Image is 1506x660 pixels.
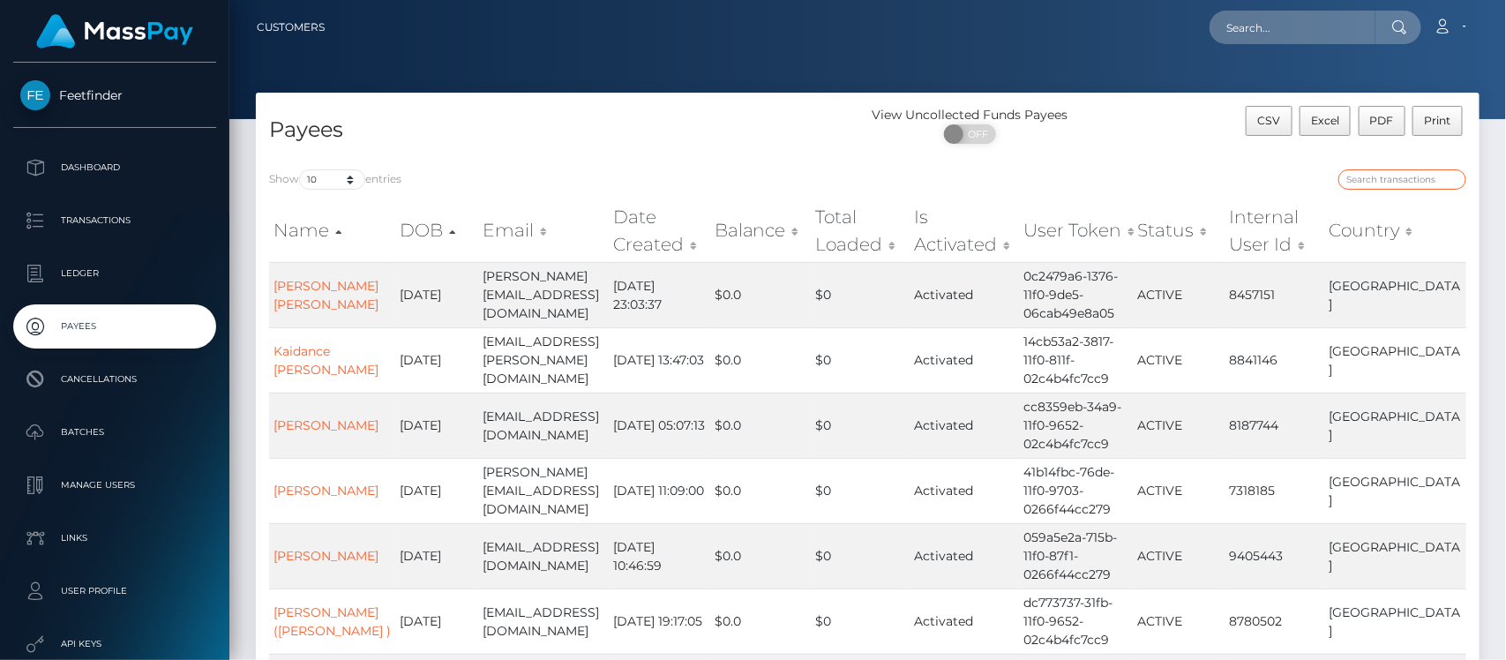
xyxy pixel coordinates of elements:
[812,262,910,327] td: $0
[1225,262,1325,327] td: 8457151
[273,278,378,312] a: [PERSON_NAME] [PERSON_NAME]
[710,393,812,458] td: $0.0
[13,357,216,401] a: Cancellations
[13,87,216,103] span: Feetfinder
[13,516,216,560] a: Links
[273,417,378,433] a: [PERSON_NAME]
[20,366,209,393] p: Cancellations
[609,589,709,654] td: [DATE] 19:17:05
[1257,114,1280,127] span: CSV
[13,199,216,243] a: Transactions
[1325,458,1466,523] td: [GEOGRAPHIC_DATA]
[13,146,216,190] a: Dashboard
[273,604,391,639] a: [PERSON_NAME] ([PERSON_NAME] )
[20,260,209,287] p: Ledger
[1225,458,1325,523] td: 7318185
[910,262,1018,327] td: Activated
[1133,589,1225,654] td: ACTIVE
[910,458,1018,523] td: Activated
[609,199,709,262] th: Date Created: activate to sort column ascending
[269,169,401,190] label: Show entries
[13,251,216,296] a: Ledger
[20,472,209,499] p: Manage Users
[20,525,209,551] p: Links
[710,327,812,393] td: $0.0
[273,483,378,499] a: [PERSON_NAME]
[710,199,812,262] th: Balance: activate to sort column ascending
[868,106,1072,124] div: View Uncollected Funds Payees
[1019,393,1133,458] td: cc8359eb-34a9-11f0-9652-02c4b4fc7cc9
[13,304,216,349] a: Payees
[954,124,998,144] span: OFF
[269,199,395,262] th: Name: activate to sort column ascending
[1412,106,1463,136] button: Print
[1325,199,1466,262] th: Country: activate to sort column ascending
[710,262,812,327] td: $0.0
[1225,589,1325,654] td: 8780502
[20,578,209,604] p: User Profile
[269,115,855,146] h4: Payees
[20,207,209,234] p: Transactions
[478,523,609,589] td: [EMAIL_ADDRESS][DOMAIN_NAME]
[1133,458,1225,523] td: ACTIVE
[1210,11,1375,44] input: Search...
[1325,393,1466,458] td: [GEOGRAPHIC_DATA]
[36,14,193,49] img: MassPay Logo
[1325,262,1466,327] td: [GEOGRAPHIC_DATA]
[1225,199,1325,262] th: Internal User Id: activate to sort column ascending
[20,313,209,340] p: Payees
[910,393,1018,458] td: Activated
[1133,327,1225,393] td: ACTIVE
[1133,262,1225,327] td: ACTIVE
[1370,114,1394,127] span: PDF
[478,589,609,654] td: [EMAIL_ADDRESS][DOMAIN_NAME]
[812,523,910,589] td: $0
[478,199,609,262] th: Email: activate to sort column ascending
[1311,114,1339,127] span: Excel
[395,523,478,589] td: [DATE]
[395,393,478,458] td: [DATE]
[257,9,325,46] a: Customers
[1246,106,1292,136] button: CSV
[609,458,709,523] td: [DATE] 11:09:00
[478,327,609,393] td: [EMAIL_ADDRESS][PERSON_NAME][DOMAIN_NAME]
[710,523,812,589] td: $0.0
[20,80,50,110] img: Feetfinder
[20,631,209,657] p: API Keys
[1019,262,1133,327] td: 0c2479a6-1376-11f0-9de5-06cab49e8a05
[20,154,209,181] p: Dashboard
[1225,393,1325,458] td: 8187744
[1019,589,1133,654] td: dc773737-31fb-11f0-9652-02c4b4fc7cc9
[273,343,378,378] a: Kaidance [PERSON_NAME]
[609,327,709,393] td: [DATE] 13:47:03
[1019,327,1133,393] td: 14cb53a2-3817-11f0-811f-02c4b4fc7cc9
[1133,523,1225,589] td: ACTIVE
[1325,327,1466,393] td: [GEOGRAPHIC_DATA]
[395,262,478,327] td: [DATE]
[910,523,1018,589] td: Activated
[910,589,1018,654] td: Activated
[478,458,609,523] td: [PERSON_NAME][EMAIL_ADDRESS][DOMAIN_NAME]
[1425,114,1451,127] span: Print
[273,548,378,564] a: [PERSON_NAME]
[395,199,478,262] th: DOB: activate to sort column descending
[1300,106,1352,136] button: Excel
[478,393,609,458] td: [EMAIL_ADDRESS][DOMAIN_NAME]
[812,393,910,458] td: $0
[609,393,709,458] td: [DATE] 05:07:13
[812,327,910,393] td: $0
[1133,199,1225,262] th: Status: activate to sort column ascending
[395,327,478,393] td: [DATE]
[812,199,910,262] th: Total Loaded: activate to sort column ascending
[609,523,709,589] td: [DATE] 10:46:59
[1338,169,1466,190] input: Search transactions
[299,169,365,190] select: Showentries
[710,458,812,523] td: $0.0
[395,589,478,654] td: [DATE]
[478,262,609,327] td: [PERSON_NAME][EMAIL_ADDRESS][DOMAIN_NAME]
[1325,523,1466,589] td: [GEOGRAPHIC_DATA]
[1019,523,1133,589] td: 059a5e2a-715b-11f0-87f1-0266f44cc279
[910,327,1018,393] td: Activated
[710,589,812,654] td: $0.0
[812,589,910,654] td: $0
